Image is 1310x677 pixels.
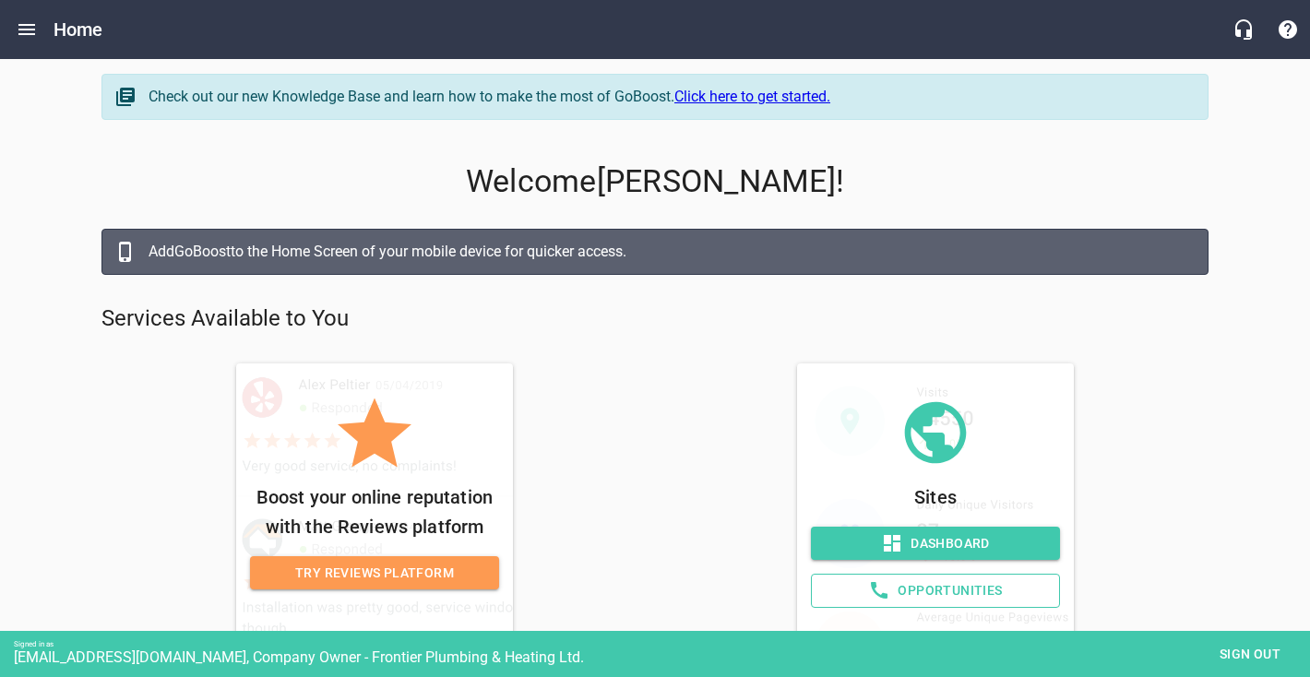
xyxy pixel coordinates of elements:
a: Click here to get started. [674,88,830,105]
a: AddGoBoostto the Home Screen of your mobile device for quicker access. [101,229,1209,275]
p: Welcome [PERSON_NAME] ! [101,163,1209,200]
div: Signed in as [14,640,1310,648]
a: Opportunities [811,574,1060,608]
h6: Home [54,15,103,44]
span: Opportunities [827,579,1044,602]
button: Open drawer [5,7,49,52]
div: Add GoBoost to the Home Screen of your mobile device for quicker access. [149,241,1189,263]
p: Services Available to You [101,304,1209,334]
button: Support Portal [1266,7,1310,52]
p: Boost your online reputation with the Reviews platform [250,482,499,541]
button: Sign out [1204,637,1296,671]
a: Dashboard [811,527,1060,561]
div: [EMAIL_ADDRESS][DOMAIN_NAME], Company Owner - Frontier Plumbing & Heating Ltd. [14,648,1310,666]
a: Try Reviews Platform [250,556,499,590]
span: Dashboard [826,532,1045,555]
p: Sites [811,482,1060,512]
span: Try Reviews Platform [265,562,484,585]
button: Live Chat [1221,7,1266,52]
span: Sign out [1211,643,1289,666]
div: Check out our new Knowledge Base and learn how to make the most of GoBoost. [149,86,1189,108]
